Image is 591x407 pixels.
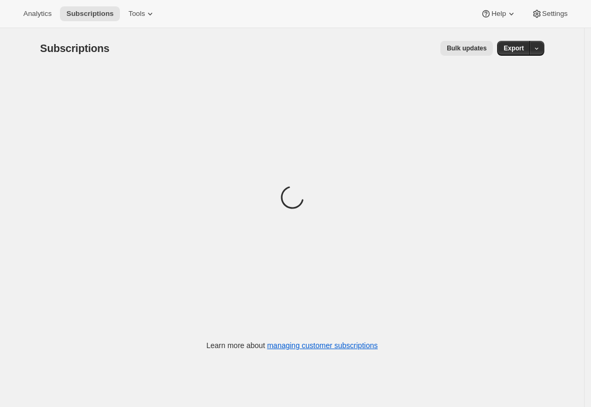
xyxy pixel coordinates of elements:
[60,6,120,21] button: Subscriptions
[17,6,58,21] button: Analytics
[542,10,568,18] span: Settings
[503,44,524,53] span: Export
[447,44,486,53] span: Bulk updates
[66,10,114,18] span: Subscriptions
[491,10,506,18] span: Help
[128,10,145,18] span: Tools
[497,41,530,56] button: Export
[23,10,51,18] span: Analytics
[206,340,378,351] p: Learn more about
[474,6,523,21] button: Help
[440,41,493,56] button: Bulk updates
[122,6,162,21] button: Tools
[40,42,110,54] span: Subscriptions
[525,6,574,21] button: Settings
[267,341,378,350] a: managing customer subscriptions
